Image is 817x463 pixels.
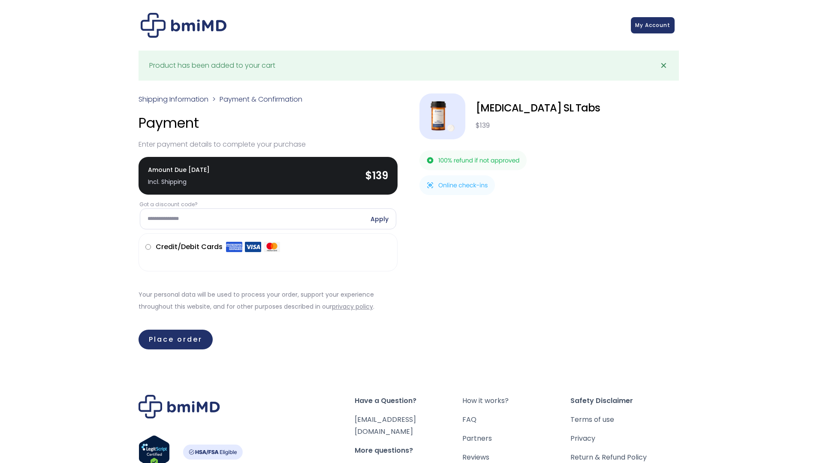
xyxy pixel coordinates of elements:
[139,330,213,349] button: Place order
[139,114,398,132] h4: Payment
[631,17,675,33] a: My Account
[462,414,570,426] a: FAQ
[226,241,242,253] img: Amex
[419,175,495,195] img: Online check-ins
[570,414,678,426] a: Terms of use
[245,241,261,253] img: Visa
[660,60,667,72] span: ✕
[148,176,210,188] div: Incl. Shipping
[148,164,210,188] span: Amount Due [DATE]
[419,150,527,170] img: 100% refund if not approved
[139,201,397,208] label: Got a discount code?
[355,395,463,407] span: Have a Question?
[264,241,280,253] img: Mastercard
[365,168,388,183] bdi: 139
[355,445,463,457] span: More questions?
[462,395,570,407] a: How it works?
[220,94,302,104] span: Payment & Confirmation
[156,240,280,254] label: Credit/Debit Cards
[419,93,465,139] img: Sermorelin SL Tabs
[139,395,220,418] img: Brand Logo
[570,395,678,407] span: Safety Disclaimer
[570,433,678,445] a: Privacy
[355,415,416,436] a: [EMAIL_ADDRESS][DOMAIN_NAME]
[149,60,275,72] div: Product has been added to your cart
[462,433,570,445] a: Partners
[655,57,672,74] a: ✕
[139,94,208,104] a: Shipping Information
[365,168,372,183] span: $
[332,302,373,311] a: privacy policy
[183,445,243,460] img: HSA-FSA
[476,102,679,114] div: [MEDICAL_DATA] SL Tabs
[476,120,490,130] bdi: 139
[139,289,398,313] p: Your personal data will be used to process your order, support your experience throughout this we...
[139,138,398,150] p: Enter payment details to complete your purchase
[141,13,226,38] img: Checkout
[371,215,389,223] a: Apply
[635,21,670,29] span: My Account
[212,94,216,104] span: >
[476,120,480,130] span: $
